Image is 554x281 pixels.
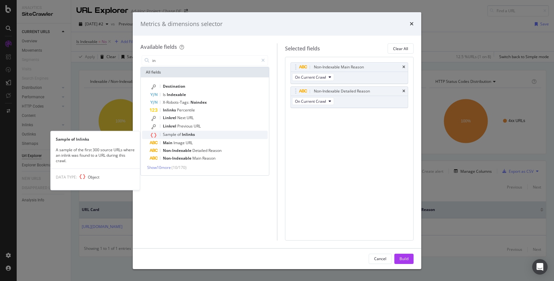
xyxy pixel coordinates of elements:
[141,67,269,77] div: All fields
[202,155,215,161] span: Reason
[147,165,171,170] span: Show 10 more
[177,115,187,120] span: Next
[51,136,140,142] div: Sample of Inlinks
[292,73,334,81] button: On Current Crawl
[186,140,193,145] span: URL
[208,148,222,153] span: Reason
[182,132,195,137] span: Inlinks
[290,86,408,108] div: Non-Indexable Detailed ReasontimesOn Current Crawl
[194,123,201,129] span: URL
[163,123,177,129] span: Linkrel
[192,148,208,153] span: Detailed
[163,148,192,153] span: Non-Indexable
[190,100,207,105] span: Noindex
[402,89,405,93] div: times
[133,12,421,269] div: modal
[374,256,386,261] div: Cancel
[172,165,187,170] span: ( 10 / 170 )
[177,107,195,113] span: Percentile
[394,254,414,264] button: Build
[393,46,408,51] div: Clear All
[163,115,177,120] span: Linkrel
[402,65,405,69] div: times
[295,99,326,104] span: On Current Crawl
[292,97,334,105] button: On Current Crawl
[163,100,190,105] span: X-Robots-Tags:
[532,259,548,275] div: Open Intercom Messenger
[173,140,186,145] span: Image
[152,56,258,65] input: Search by field name
[177,123,194,129] span: Previous
[163,155,192,161] span: Non-Indexable
[163,140,173,145] span: Main
[314,64,364,70] div: Non-Indexable Main Reason
[399,256,408,261] div: Build
[192,155,202,161] span: Main
[295,75,326,80] span: On Current Crawl
[177,132,182,137] span: of
[314,88,370,94] div: Non-Indexable Detailed Reason
[163,107,177,113] span: Inlinks
[285,45,320,52] div: Selected fields
[51,147,140,163] div: A sample of the first 300 source URLs where an inlink was found to a URL during this crawl.
[290,62,408,84] div: Non-Indexable Main ReasontimesOn Current Crawl
[140,20,222,28] div: Metrics & dimensions selector
[163,132,177,137] span: Sample
[163,92,167,97] span: Is
[187,115,194,120] span: URL
[140,43,177,50] div: Available fields
[167,92,186,97] span: Indexable
[410,20,414,28] div: times
[369,254,392,264] button: Cancel
[163,83,185,89] span: Destination
[388,43,414,54] button: Clear All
